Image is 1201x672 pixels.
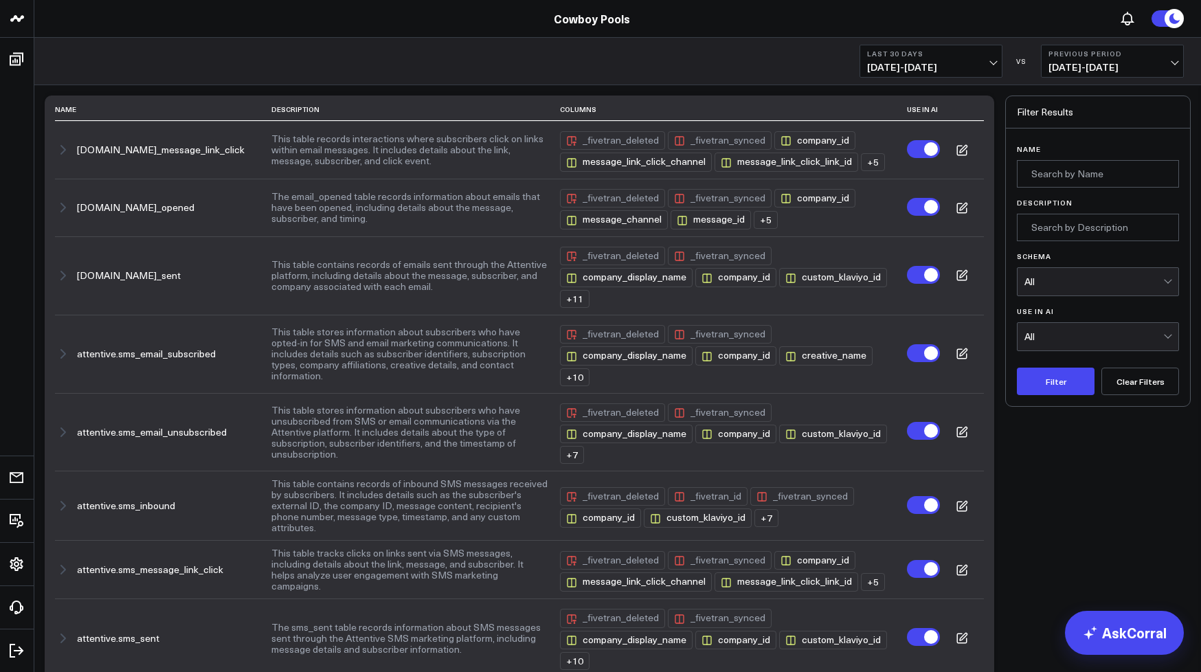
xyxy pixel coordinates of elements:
div: _fivetran_synced [668,551,772,570]
button: _fivetran_deleted [560,244,668,265]
button: _fivetran_deleted [560,484,668,506]
button: The sms_sent table records information about SMS messages sent through the Attentive SMS marketin... [271,622,548,655]
button: [DOMAIN_NAME]_opened [77,202,194,213]
div: _fivetran_deleted [560,247,665,265]
button: custom_klaviyo_id [779,422,890,443]
button: _fivetran_synced [668,548,774,570]
button: message_link_click_channel [560,570,715,591]
button: attentive.sms_sent [77,633,159,644]
span: [DATE] - [DATE] [867,62,995,73]
button: This table contains records of emails sent through the Attentive platform, including details abou... [271,259,548,292]
button: attentive.sms_message_link_click [77,564,223,575]
div: _fivetran_id [668,487,748,506]
button: _fivetran_deleted [560,401,668,422]
button: The email_opened table records information about emails that have been opened, including details ... [271,191,548,224]
label: Turn off Use in AI [907,266,940,284]
button: company_id [774,548,858,570]
div: company_id [695,425,776,443]
button: +10 [560,649,592,670]
button: +5 [861,150,888,171]
button: message_link_click_channel [560,150,715,171]
button: +11 [560,287,592,308]
div: + 7 [560,446,584,464]
button: company_id [560,506,644,527]
button: _fivetran_deleted [560,186,668,208]
div: company_id [774,551,855,570]
button: Last 30 Days[DATE]-[DATE] [860,45,1002,78]
button: _fivetran_id [668,484,750,506]
div: + 10 [560,652,590,670]
button: custom_klaviyo_id [779,265,890,287]
button: company_id [695,265,779,287]
div: company_id [774,131,855,150]
div: All [1024,276,1163,287]
div: _fivetran_synced [668,403,772,422]
div: Filter Results [1006,96,1190,128]
label: Turn off Use in AI [907,628,940,646]
div: custom_klaviyo_id [644,508,752,527]
button: message_link_click_link_id [715,570,861,591]
button: +10 [560,366,592,386]
button: _fivetran_deleted [560,322,668,344]
div: _fivetran_synced [668,131,772,150]
label: Schema [1017,252,1179,260]
div: _fivetran_deleted [560,189,665,208]
button: Previous Period[DATE]-[DATE] [1041,45,1184,78]
button: message_id [671,208,754,229]
div: + 10 [560,368,590,386]
div: company_display_name [560,346,693,365]
button: _fivetran_synced [750,484,857,506]
button: company_id [774,186,858,208]
div: message_link_click_link_id [715,153,858,171]
button: _fivetran_synced [668,128,774,150]
button: Clear Filters [1101,368,1179,395]
button: [DOMAIN_NAME]_message_link_click [77,144,245,155]
div: company_display_name [560,631,693,649]
div: + 5 [861,573,885,591]
div: _fivetran_synced [668,189,772,208]
div: _fivetran_deleted [560,403,665,422]
label: Description [1017,199,1179,207]
div: custom_klaviyo_id [779,631,887,649]
a: Cowboy Pools [554,11,630,26]
span: [DATE] - [DATE] [1048,62,1176,73]
th: Name [55,98,271,121]
button: creative_name [779,344,875,365]
button: _fivetran_synced [668,606,774,627]
div: _fivetran_deleted [560,609,665,627]
button: This table tracks clicks on links sent via SMS messages, including details about the link, messag... [271,548,548,592]
div: company_display_name [560,425,693,443]
div: custom_klaviyo_id [779,425,887,443]
div: VS [1009,57,1034,65]
button: This table records interactions where subscribers click on links within email messages. It includ... [271,133,548,166]
button: +5 [754,208,781,229]
button: company_id [774,128,858,150]
div: company_id [695,268,776,287]
b: Last 30 Days [867,49,995,58]
button: This table contains records of inbound SMS messages received by subscribers. It includes details ... [271,478,548,533]
button: _fivetran_deleted [560,128,668,150]
div: custom_klaviyo_id [779,268,887,287]
div: message_link_click_link_id [715,572,858,591]
input: Search by Name [1017,160,1179,188]
button: _fivetran_deleted [560,606,668,627]
input: Search by Description [1017,214,1179,241]
div: company_id [695,346,776,365]
label: Turn off Use in AI [907,496,940,514]
div: message_link_click_channel [560,153,712,171]
div: creative_name [779,346,873,365]
label: Turn off Use in AI [907,344,940,362]
button: company_display_name [560,422,695,443]
div: message_link_click_channel [560,572,712,591]
th: Description [271,98,560,121]
button: message_channel [560,208,671,229]
button: This table stores information about subscribers who have opted-in for SMS and email marketing com... [271,326,548,381]
div: + 5 [754,211,778,229]
button: attentive.sms_email_subscribed [77,348,216,359]
button: custom_klaviyo_id [644,506,754,527]
button: _fivetran_synced [668,401,774,422]
div: _fivetran_deleted [560,131,665,150]
a: AskCorral [1065,611,1184,655]
div: _fivetran_deleted [560,487,665,506]
div: + 5 [861,153,885,171]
